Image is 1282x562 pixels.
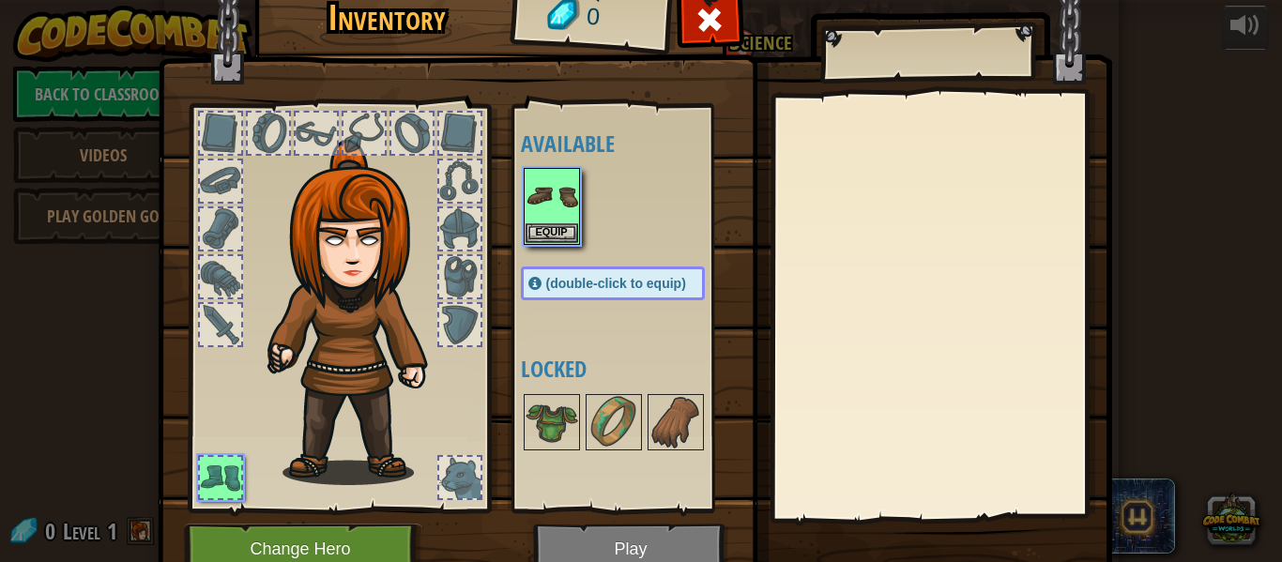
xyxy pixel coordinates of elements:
[521,357,742,381] h4: Locked
[526,170,578,222] img: portrait.png
[526,396,578,448] img: portrait.png
[526,223,578,243] button: Equip
[521,131,742,156] h4: Available
[546,276,686,291] span: (double-click to equip)
[588,396,640,448] img: portrait.png
[649,396,702,448] img: portrait.png
[259,140,461,485] img: hair_f2.png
